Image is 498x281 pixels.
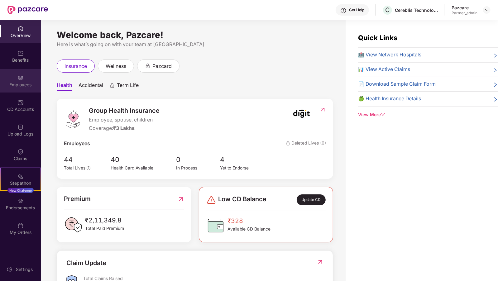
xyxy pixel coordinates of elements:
[66,258,106,268] div: Claim Update
[358,34,397,42] span: Quick Links
[484,7,489,12] img: svg+xml;base64,PHN2ZyBpZD0iRHJvcGRvd24tMzJ4MzIiIHhtbG5zPSJodHRwOi8vd3d3LnczLm9yZy8yMDAwL3N2ZyIgd2...
[111,165,176,172] div: Health Card Available
[452,11,477,16] div: Partner_admin
[206,195,216,205] img: svg+xml;base64,PHN2ZyBpZD0iRGFuZ2VyLTMyeDMyIiB4bWxucz0iaHR0cDovL3d3dy53My5vcmcvMjAwMC9zdmciIHdpZH...
[1,180,41,186] div: Stepathon
[17,198,24,204] img: svg+xml;base64,PHN2ZyBpZD0iRW5kb3JzZW1lbnRzIiB4bWxucz0iaHR0cDovL3d3dy53My5vcmcvMjAwMC9zdmciIHdpZH...
[57,40,333,48] div: Here is what’s going on with your team at [GEOGRAPHIC_DATA]
[145,63,151,69] div: animation
[340,7,347,14] img: svg+xml;base64,PHN2ZyBpZD0iSGVscC0zMngzMiIgeG1sbnM9Imh0dHA6Ly93d3cudzMub3JnLzIwMDAvc3ZnIiB3aWR0aD...
[317,259,323,265] img: RedirectIcon
[85,216,124,225] span: ₹2,11,349.8
[113,125,135,131] span: ₹3 Lakhs
[106,62,126,70] span: wellness
[358,66,410,74] span: 📊 View Active Claims
[17,124,24,130] img: svg+xml;base64,PHN2ZyBpZD0iVXBsb2FkX0xvZ3MiIGRhdGEtbmFtZT0iVXBsb2FkIExvZ3MiIHhtbG5zPSJodHRwOi8vd3...
[64,110,83,129] img: logo
[85,225,124,232] span: Total Paid Premium
[395,7,438,13] div: Cereblis Technologies Private Limited
[493,52,498,59] span: right
[57,82,72,91] span: Health
[227,226,271,233] span: Available CD Balance
[358,80,436,88] span: 📄 Download Sample Claim Form
[178,194,184,204] img: RedirectIcon
[64,154,97,165] span: 44
[152,62,172,70] span: pazcard
[64,216,83,234] img: PaidPremiumIcon
[79,82,103,91] span: Accidental
[17,99,24,106] img: svg+xml;base64,PHN2ZyBpZD0iQ0RfQWNjb3VudHMiIGRhdGEtbmFtZT0iQ0QgQWNjb3VudHMiIHhtbG5zPSJodHRwOi8vd3...
[452,5,477,11] div: Pazcare
[493,82,498,88] span: right
[57,32,333,37] div: Welcome back, Pazcare!
[17,75,24,81] img: svg+xml;base64,PHN2ZyBpZD0iRW1wbG95ZWVzIiB4bWxucz0iaHR0cDovL3d3dy53My5vcmcvMjAwMC9zdmciIHdpZHRoPS...
[349,7,364,12] div: Get Help
[7,266,13,273] img: svg+xml;base64,PHN2ZyBpZD0iU2V0dGluZy0yMHgyMCIgeG1sbnM9Imh0dHA6Ly93d3cudzMub3JnLzIwMDAvc3ZnIiB3aW...
[17,149,24,155] img: svg+xml;base64,PHN2ZyBpZD0iQ2xhaW0iIHhtbG5zPSJodHRwOi8vd3d3LnczLm9yZy8yMDAwL3N2ZyIgd2lkdGg9IjIwIi...
[111,154,176,165] span: 40
[206,216,225,235] img: CDBalanceIcon
[290,106,313,121] img: insurerIcon
[286,140,326,148] span: Deleted Lives (0)
[358,95,421,103] span: 🍏 Health Insurance Details
[117,82,139,91] span: Term Life
[89,106,160,116] span: Group Health Insurance
[381,112,385,117] span: down
[358,112,498,118] div: View More
[297,194,326,205] div: Update CD
[218,194,266,205] span: Low CD Balance
[14,266,35,273] div: Settings
[65,62,87,70] span: insurance
[64,194,91,204] span: Premium
[227,216,271,226] span: ₹328
[87,166,90,170] span: info-circle
[109,83,115,88] div: animation
[64,140,90,148] span: Employees
[358,51,421,59] span: 🏥 View Network Hospitals
[64,165,85,170] span: Total Lives
[176,165,220,172] div: In Process
[17,222,24,229] img: svg+xml;base64,PHN2ZyBpZD0iTXlfT3JkZXJzIiBkYXRhLW5hbWU9Ik15IE9yZGVycyIgeG1sbnM9Imh0dHA6Ly93d3cudz...
[385,6,390,14] span: C
[17,50,24,56] img: svg+xml;base64,PHN2ZyBpZD0iQmVuZWZpdHMiIHhtbG5zPSJodHRwOi8vd3d3LnczLm9yZy8yMDAwL3N2ZyIgd2lkdGg9Ij...
[89,116,160,124] span: Employee, spouse, children
[7,188,34,193] div: New Challenge
[493,67,498,74] span: right
[220,165,264,172] div: Yet to Endorse
[220,154,264,165] span: 4
[319,107,326,113] img: RedirectIcon
[176,154,220,165] span: 0
[89,125,160,132] div: Coverage:
[7,6,48,14] img: New Pazcare Logo
[493,96,498,103] span: right
[17,173,24,179] img: svg+xml;base64,PHN2ZyB4bWxucz0iaHR0cDovL3d3dy53My5vcmcvMjAwMC9zdmciIHdpZHRoPSIyMSIgaGVpZ2h0PSIyMC...
[286,141,290,145] img: deleteIcon
[17,26,24,32] img: svg+xml;base64,PHN2ZyBpZD0iSG9tZSIgeG1sbnM9Imh0dHA6Ly93d3cudzMub3JnLzIwMDAvc3ZnIiB3aWR0aD0iMjAiIG...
